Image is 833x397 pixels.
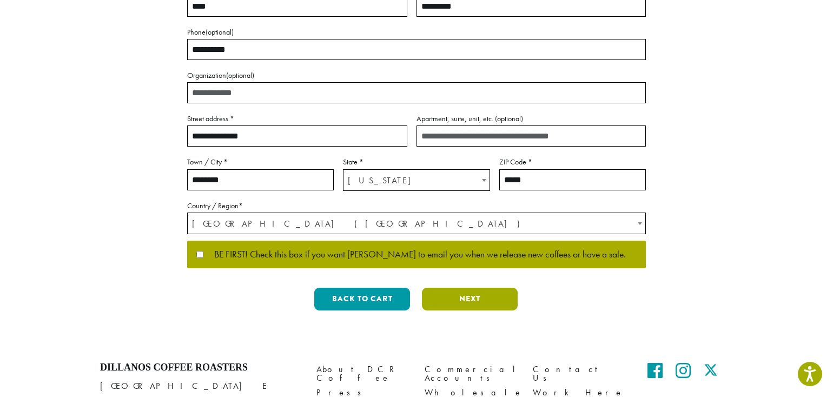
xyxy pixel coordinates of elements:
[188,213,645,234] span: United States (US)
[499,155,646,169] label: ZIP Code
[343,170,489,191] span: Texas
[422,288,518,310] button: Next
[316,362,408,385] a: About DCR Coffee
[203,250,626,260] span: BE FIRST! Check this box if you want [PERSON_NAME] to email you when we release new coffees or ha...
[187,112,407,125] label: Street address
[533,362,625,385] a: Contact Us
[416,112,646,125] label: Apartment, suite, unit, etc.
[187,155,334,169] label: Town / City
[206,27,234,37] span: (optional)
[196,251,203,258] input: BE FIRST! Check this box if you want [PERSON_NAME] to email you when we release new coffees or ha...
[314,288,410,310] button: Back to cart
[495,114,523,123] span: (optional)
[226,70,254,80] span: (optional)
[187,213,646,234] span: Country / Region
[343,155,490,169] label: State
[187,69,646,82] label: Organization
[425,362,517,385] a: Commercial Accounts
[343,169,490,191] span: State
[100,362,300,374] h4: Dillanos Coffee Roasters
